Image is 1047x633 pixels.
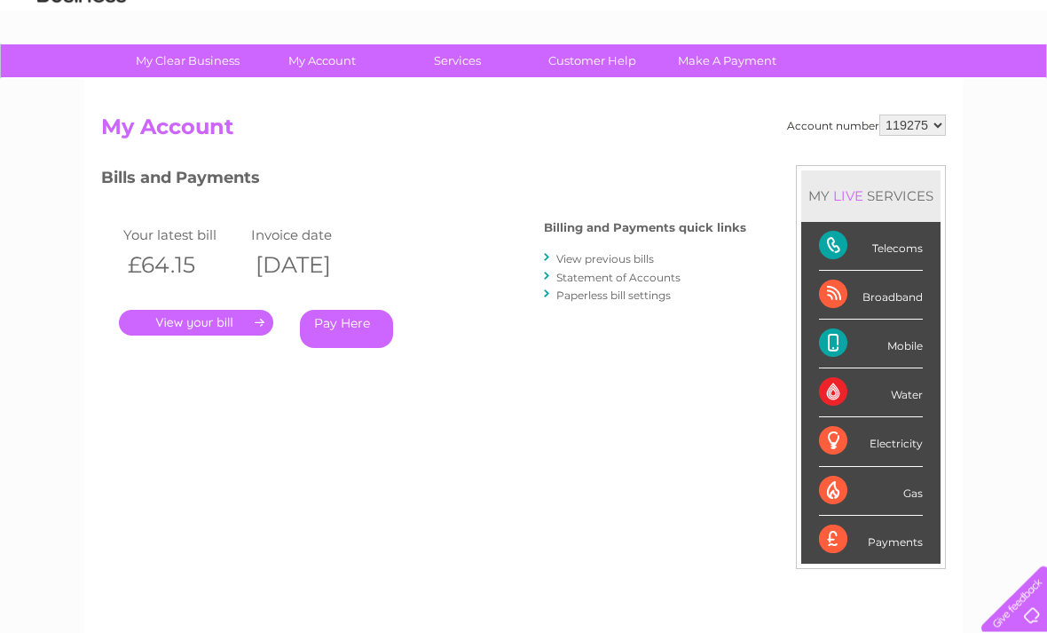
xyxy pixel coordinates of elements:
[929,75,972,89] a: Contact
[830,188,867,205] div: LIVE
[384,45,531,78] a: Services
[556,253,654,266] a: View previous bills
[819,418,923,467] div: Electricity
[988,75,1030,89] a: Log out
[819,369,923,418] div: Water
[819,320,923,369] div: Mobile
[829,75,882,89] a: Telecoms
[106,10,944,86] div: Clear Business is a trading name of Verastar Limited (registered in [GEOGRAPHIC_DATA] No. 3667643...
[36,46,127,100] img: logo.png
[712,9,835,31] a: 0333 014 3131
[819,517,923,565] div: Payments
[114,45,261,78] a: My Clear Business
[893,75,918,89] a: Blog
[519,45,665,78] a: Customer Help
[247,248,374,284] th: [DATE]
[735,75,768,89] a: Water
[556,289,671,303] a: Paperless bill settings
[300,311,393,349] a: Pay Here
[819,272,923,320] div: Broadband
[119,248,247,284] th: £64.15
[119,224,247,248] td: Your latest bill
[787,115,946,137] div: Account number
[249,45,396,78] a: My Account
[819,468,923,517] div: Gas
[119,311,273,336] a: .
[101,166,746,197] h3: Bills and Payments
[654,45,800,78] a: Make A Payment
[556,272,681,285] a: Statement of Accounts
[544,222,746,235] h4: Billing and Payments quick links
[247,224,374,248] td: Invoice date
[101,115,946,149] h2: My Account
[819,223,923,272] div: Telecoms
[779,75,818,89] a: Energy
[801,171,941,222] div: MY SERVICES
